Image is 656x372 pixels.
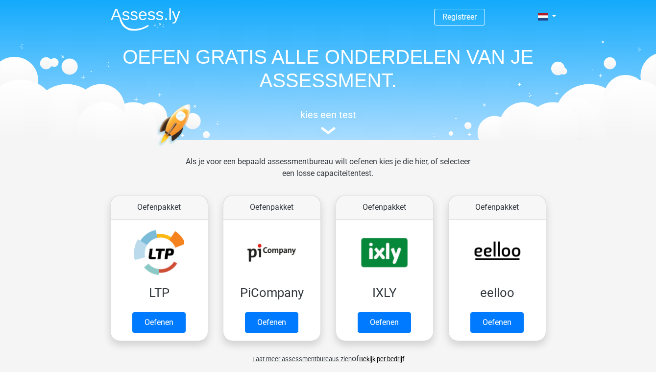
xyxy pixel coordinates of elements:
img: assessment [321,127,336,134]
a: Oefenen [470,312,524,333]
img: Assessly [111,8,180,31]
img: oefenen [157,104,229,193]
h5: kies een test [103,109,554,121]
div: Als je voor een bepaald assessmentbureau wilt oefenen kies je die hier, of selecteer een losse ca... [178,156,478,191]
a: Bekijk per bedrijf [359,355,404,363]
a: kies een test [103,109,554,135]
a: Oefenen [245,312,298,333]
a: Registreer [442,12,477,22]
a: Oefenen [132,312,186,333]
h1: OEFEN GRATIS ALLE ONDERDELEN VAN JE ASSESSMENT. [103,45,554,92]
span: Laat meer assessmentbureaus zien [252,355,352,363]
div: of [103,345,554,365]
a: Oefenen [358,312,411,333]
